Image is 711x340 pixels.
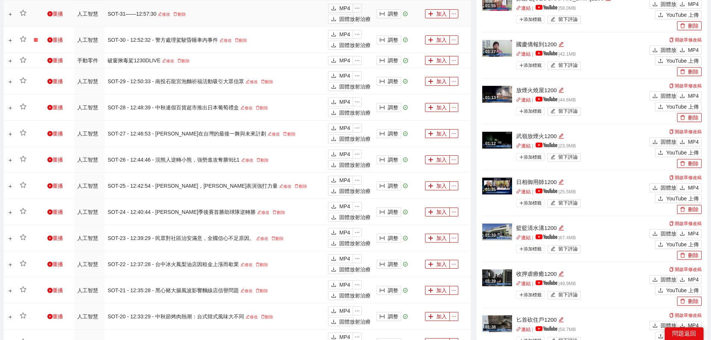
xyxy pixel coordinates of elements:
[677,113,702,122] button: 刪除刪除
[548,107,581,116] button: 編輯留下評論
[353,99,361,105] span: 省略
[521,143,531,149] font: 連結
[328,150,353,159] button: 下載MP4
[178,12,186,16] font: 刪除
[244,106,253,110] font: 修改
[485,141,496,146] font: 01:12
[425,155,450,164] button: 加加入
[558,109,578,114] font: 留下評論
[388,37,398,43] font: 調整
[328,134,353,143] button: 下載固體放射治療
[449,77,458,86] button: 省略
[669,175,674,180] span: 複製
[428,157,433,163] span: 加
[436,57,447,63] font: 加入
[287,132,296,136] font: 刪除
[331,178,336,184] span: 下載
[388,57,398,63] font: 調整
[649,46,675,54] button: 下載固體放射治療
[680,115,685,121] span: 刪除
[299,184,307,188] font: 刪除
[339,5,350,11] font: MP4
[388,78,398,84] font: 調整
[516,52,521,56] span: 關聯
[339,177,350,183] font: MP4
[675,129,702,134] font: 開啟草修改稿
[331,58,336,64] span: 下載
[380,105,385,111] span: 列寬
[661,185,692,191] font: 固體放射治療
[328,30,353,39] button: 下載MP4
[649,91,675,100] button: 下載固體放射治療
[328,56,353,65] button: 下載MP4
[680,139,685,145] span: 下載
[658,12,663,18] span: 上傳
[688,1,699,7] font: MP4
[482,40,512,57] img: 5f9b6d3f-528a-4c40-a921-d616b589892c.jpg
[677,21,702,30] button: 刪除刪除
[677,91,702,100] button: 下載MP4
[339,188,371,194] font: 固體放射治療
[516,189,531,194] a: 關聯連結
[339,99,350,105] font: MP4
[353,6,361,11] span: 省略
[428,183,433,189] span: 加
[428,79,433,85] span: 加
[235,38,239,42] span: 刪除
[339,110,371,116] font: 固體放射治療
[450,105,458,110] span: 省略
[652,139,658,145] span: 下載
[377,155,401,164] button: 列寬調整
[548,153,581,162] button: 編輯留下評論
[328,97,353,106] button: 下載MP4
[339,73,350,79] font: MP4
[680,185,685,191] span: 下載
[425,181,450,190] button: 加加入
[331,99,336,105] span: 下載
[516,52,531,57] a: 關聯連結
[449,155,458,164] button: 省略
[436,157,447,163] font: 加入
[482,86,512,103] img: d6b10774-3759-4850-b7d9-aa7857cd8039.jpg
[380,79,385,85] span: 列寬
[677,46,702,54] button: 下載MP4
[450,183,458,188] span: 省略
[449,103,458,112] button: 省略
[548,16,581,24] button: 編輯留下評論
[551,63,555,68] span: 編輯
[268,132,272,136] span: 編輯
[339,136,371,142] font: 固體放射治療
[652,93,658,99] span: 下載
[666,58,699,64] font: YouTube 上傳
[181,59,190,63] font: 刪除
[450,131,458,136] span: 省略
[241,158,245,162] span: 編輯
[655,148,702,157] button: 上傳YouTube 上傳
[485,3,496,8] font: 01:55
[669,38,674,42] span: 複製
[47,157,53,162] span: 遊戲圈
[328,124,353,132] button: 下載MP4
[558,17,578,22] font: 留下評論
[558,40,564,49] div: 編輯
[436,131,447,137] font: 加入
[658,150,663,156] span: 上傳
[551,200,555,206] span: 編輯
[377,77,401,86] button: 列寬調整
[675,175,702,180] font: 開啟草修改稿
[331,110,336,116] span: 下載
[450,37,458,43] span: 省略
[551,155,555,160] span: 編輯
[536,188,557,193] img: yt_logo_rgb_light.a676ea31.png
[331,125,336,131] span: 下載
[47,37,53,43] span: 遊戲圈
[353,178,361,183] span: 省略
[353,58,361,63] span: 省略
[521,52,531,57] font: 連結
[388,131,398,137] font: 調整
[450,79,458,84] span: 省略
[331,32,336,38] span: 下載
[658,104,663,110] span: 上傳
[558,200,578,206] font: 留下評論
[47,79,53,84] span: 遊戲圈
